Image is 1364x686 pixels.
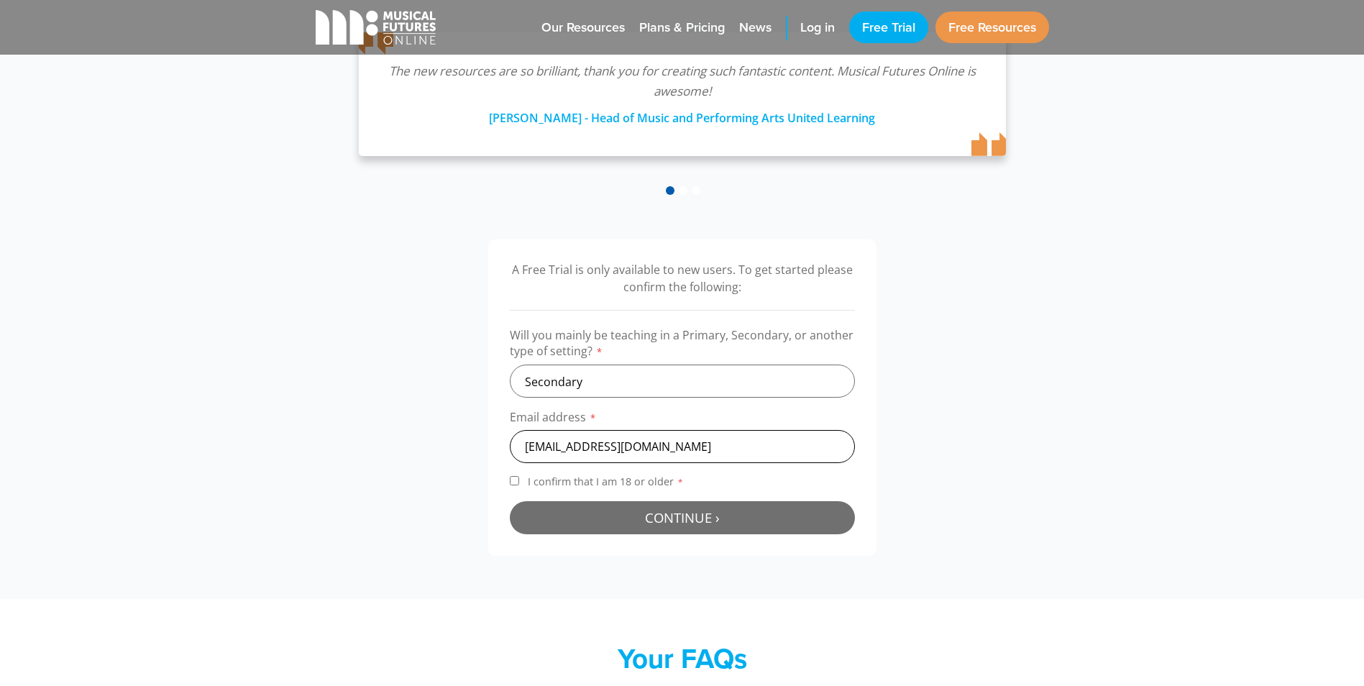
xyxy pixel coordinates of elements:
[800,18,835,37] span: Log in
[849,12,928,43] a: Free Trial
[525,475,687,488] span: I confirm that I am 18 or older
[402,642,963,675] h2: Your FAQs
[510,327,855,365] label: Will you mainly be teaching in a Primary, Secondary, or another type of setting?
[510,501,855,534] button: Continue ›
[739,18,772,37] span: News
[541,18,625,37] span: Our Resources
[388,61,977,101] p: The new resources are so brilliant, thank you for creating such fantastic content. Musical Future...
[388,101,977,127] div: [PERSON_NAME] - Head of Music and Performing Arts United Learning
[510,476,519,485] input: I confirm that I am 18 or older*
[510,261,855,296] p: A Free Trial is only available to new users. To get started please confirm the following:
[645,508,720,526] span: Continue ›
[639,18,725,37] span: Plans & Pricing
[510,409,855,430] label: Email address
[935,12,1049,43] a: Free Resources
